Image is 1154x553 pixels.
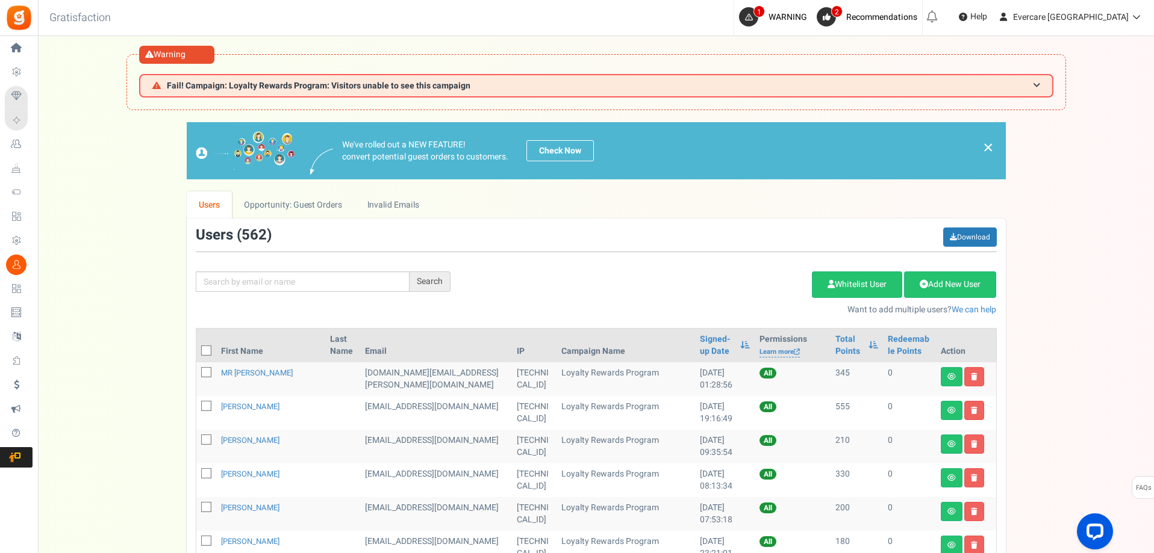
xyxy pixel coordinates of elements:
a: 2 Recommendations [817,7,922,26]
td: [TECHNICAL_ID] [512,463,557,497]
span: Recommendations [846,11,917,23]
i: View details [947,474,956,481]
td: 330 [831,463,883,497]
td: [TECHNICAL_ID] [512,396,557,430]
a: Whitelist User [812,271,902,298]
a: × [983,140,994,155]
p: Want to add multiple users? [469,304,997,316]
i: View details [947,373,956,380]
img: images [196,131,295,170]
a: We can help [952,303,996,316]
td: 0 [883,396,936,430]
td: [DATE] 09:35:54 [695,430,754,463]
a: Signed-up Date [700,333,734,357]
a: 1 WARNING [739,7,812,26]
td: [DATE] 07:53:18 [695,497,754,531]
td: 200 [831,497,883,531]
span: All [759,536,776,547]
span: 562 [242,224,267,246]
i: Delete user [971,474,978,481]
input: Search by email or name [196,271,410,292]
a: Total Points [835,333,862,357]
td: 345 [831,362,883,396]
a: [PERSON_NAME] [221,468,279,480]
a: Invalid Emails [355,191,431,218]
a: Check Now [526,140,594,161]
th: Last Name [325,329,360,362]
div: Warning [139,46,214,64]
td: Loyalty Rewards Program [557,463,695,497]
td: [EMAIL_ADDRESS][DOMAIN_NAME] [360,396,511,430]
th: Permissions [755,329,831,362]
a: MR [PERSON_NAME] [221,367,293,378]
th: Action [936,329,996,362]
i: Delete user [971,440,978,448]
th: IP [512,329,557,362]
td: [DATE] 19:16:49 [695,396,754,430]
span: All [759,469,776,480]
p: We've rolled out a NEW FEATURE! convert potential guest orders to customers. [342,139,508,163]
td: 0 [883,430,936,463]
td: 0 [883,362,936,396]
a: [PERSON_NAME] [221,502,279,513]
td: [EMAIL_ADDRESS][DOMAIN_NAME] [360,463,511,497]
td: [DATE] 01:28:56 [695,362,754,396]
i: View details [947,407,956,414]
a: Add New User [904,271,996,298]
td: Loyalty Rewards Program [557,396,695,430]
div: Search [410,271,451,292]
a: Learn more [759,347,800,357]
td: [TECHNICAL_ID] [512,362,557,396]
td: [DATE] 08:13:34 [695,463,754,497]
td: [DOMAIN_NAME][EMAIL_ADDRESS][PERSON_NAME][DOMAIN_NAME] [360,362,511,396]
i: Delete user [971,407,978,414]
a: [PERSON_NAME] [221,401,279,412]
span: 2 [831,5,843,17]
td: 210 [831,430,883,463]
td: Loyalty Rewards Program [557,362,695,396]
th: Campaign Name [557,329,695,362]
i: Delete user [971,508,978,515]
td: 555 [831,396,883,430]
th: First Name [216,329,326,362]
i: View details [947,542,956,549]
span: All [759,502,776,513]
td: [EMAIL_ADDRESS][DOMAIN_NAME] [360,497,511,531]
span: Evercare [GEOGRAPHIC_DATA] [1013,11,1129,23]
i: Delete user [971,373,978,380]
span: All [759,435,776,446]
td: [TECHNICAL_ID] [512,497,557,531]
img: images [310,149,333,175]
a: [PERSON_NAME] [221,536,279,547]
td: Loyalty Rewards Program [557,430,695,463]
span: All [759,401,776,412]
i: View details [947,440,956,448]
a: Users [187,191,232,218]
td: [EMAIL_ADDRESS][DOMAIN_NAME] [360,430,511,463]
h3: Users ( ) [196,227,272,243]
span: All [759,368,776,378]
a: Opportunity: Guest Orders [232,191,354,218]
a: Help [954,7,992,26]
td: Loyalty Rewards Program [557,497,695,531]
i: View details [947,508,956,515]
a: [PERSON_NAME] [221,434,279,446]
a: Redeemable Points [888,333,931,357]
span: Help [967,11,987,23]
span: FAQs [1135,477,1152,499]
a: Download [943,227,997,247]
span: Fail! Campaign: Loyalty Rewards Program: Visitors unable to see this campaign [167,81,470,90]
th: Email [360,329,511,362]
span: 1 [753,5,765,17]
i: Delete user [971,542,978,549]
td: [TECHNICAL_ID] [512,430,557,463]
td: 0 [883,463,936,497]
span: WARNING [769,11,807,23]
td: 0 [883,497,936,531]
img: Gratisfaction [5,4,33,31]
h3: Gratisfaction [36,6,124,30]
